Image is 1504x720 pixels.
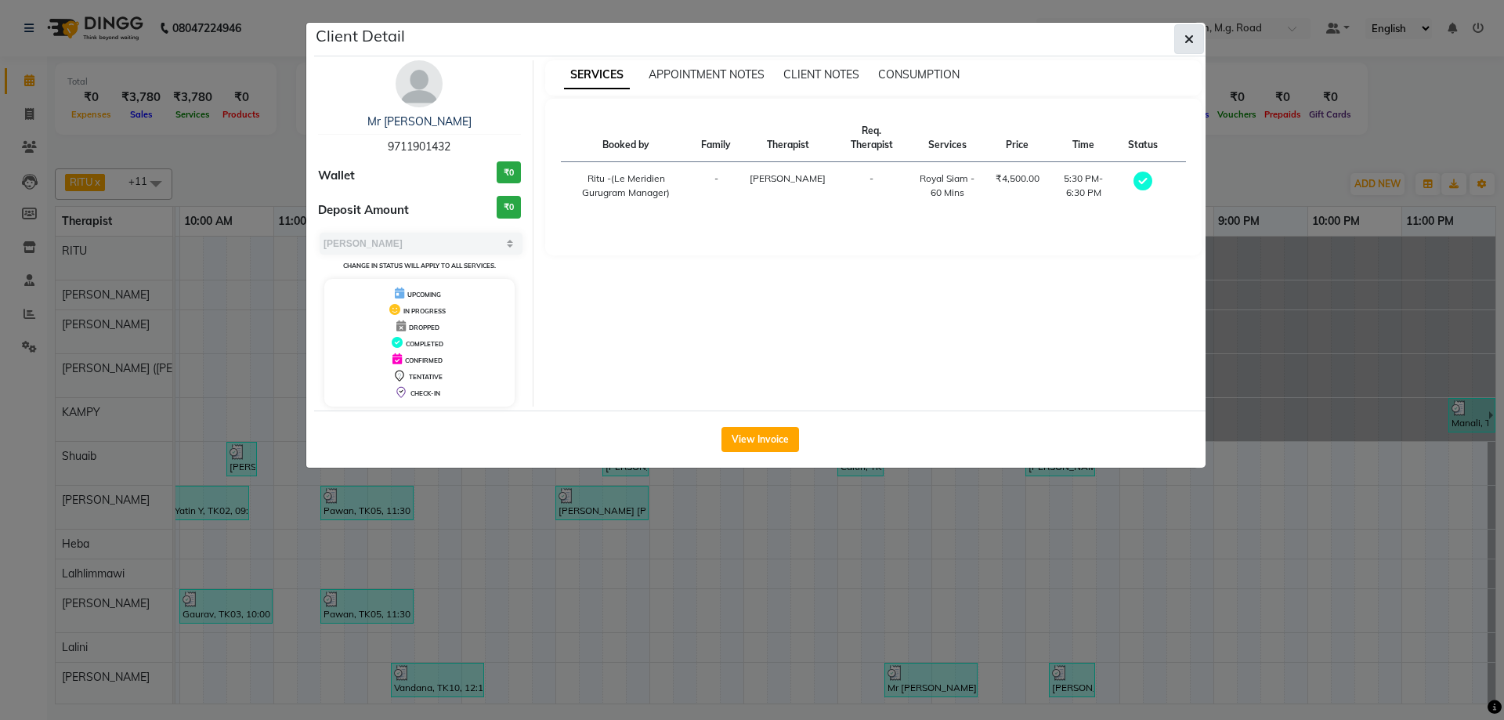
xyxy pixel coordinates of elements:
span: CLIENT NOTES [783,67,859,81]
span: 9711901432 [388,139,450,154]
th: Status [1119,114,1167,162]
h3: ₹0 [497,196,521,219]
th: Req. Therapist [835,114,909,162]
span: CONFIRMED [405,356,443,364]
th: Services [909,114,986,162]
span: COMPLETED [406,340,443,348]
span: CHECK-IN [410,389,440,397]
div: ₹4,500.00 [996,172,1039,186]
td: - [835,162,909,210]
div: Royal Siam - 60 Mins [918,172,977,200]
th: Family [692,114,740,162]
td: - [692,162,740,210]
span: Deposit Amount [318,201,409,219]
span: UPCOMING [407,291,441,298]
a: Mr [PERSON_NAME] [367,114,472,128]
span: [PERSON_NAME] [750,172,826,184]
span: Wallet [318,167,355,185]
span: DROPPED [409,324,439,331]
small: Change in status will apply to all services. [343,262,496,270]
img: avatar [396,60,443,107]
th: Booked by [561,114,692,162]
h3: ₹0 [497,161,521,184]
td: 5:30 PM-6:30 PM [1049,162,1119,210]
h5: Client Detail [316,24,405,48]
span: APPOINTMENT NOTES [649,67,765,81]
th: Price [986,114,1049,162]
button: View Invoice [721,427,799,452]
th: Time [1049,114,1119,162]
span: CONSUMPTION [878,67,960,81]
th: Therapist [740,114,835,162]
td: Ritu -(Le Meridien Gurugram Manager) [561,162,692,210]
span: IN PROGRESS [403,307,446,315]
span: TENTATIVE [409,373,443,381]
span: SERVICES [564,61,630,89]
